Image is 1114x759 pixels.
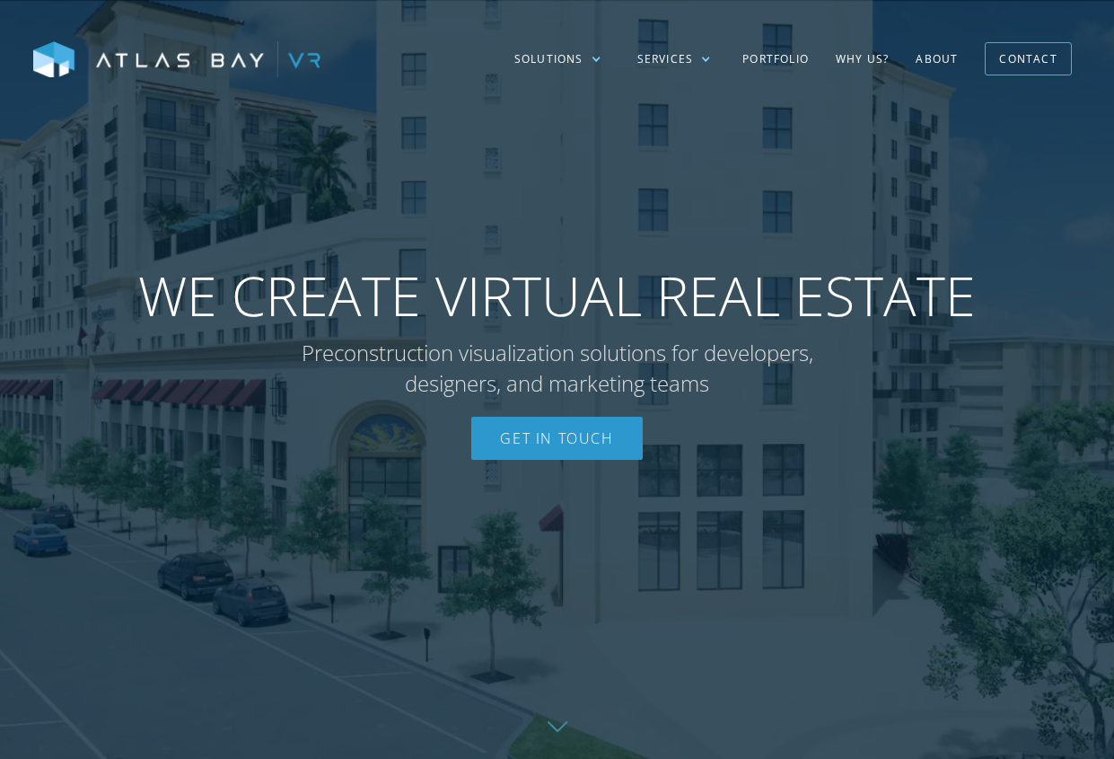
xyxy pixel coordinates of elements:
[496,33,619,85] div: Solutions
[33,41,320,79] img: Atlas Bay VR Logo
[729,33,822,85] a: Portfolio
[548,721,567,732] img: Down further on page
[138,263,976,329] span: WE CREATE VIRTUAL REAL ESTATE
[514,51,583,67] div: Solutions
[266,338,849,398] p: Preconstruction visualization solutions for developers, designers, and marketing teams
[902,33,971,85] a: About
[999,45,1057,73] div: Contact
[985,42,1071,75] a: Contact
[471,417,642,460] a: Get In Touch
[822,33,902,85] a: Why US?
[637,51,694,67] div: Services
[619,33,730,85] div: Services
